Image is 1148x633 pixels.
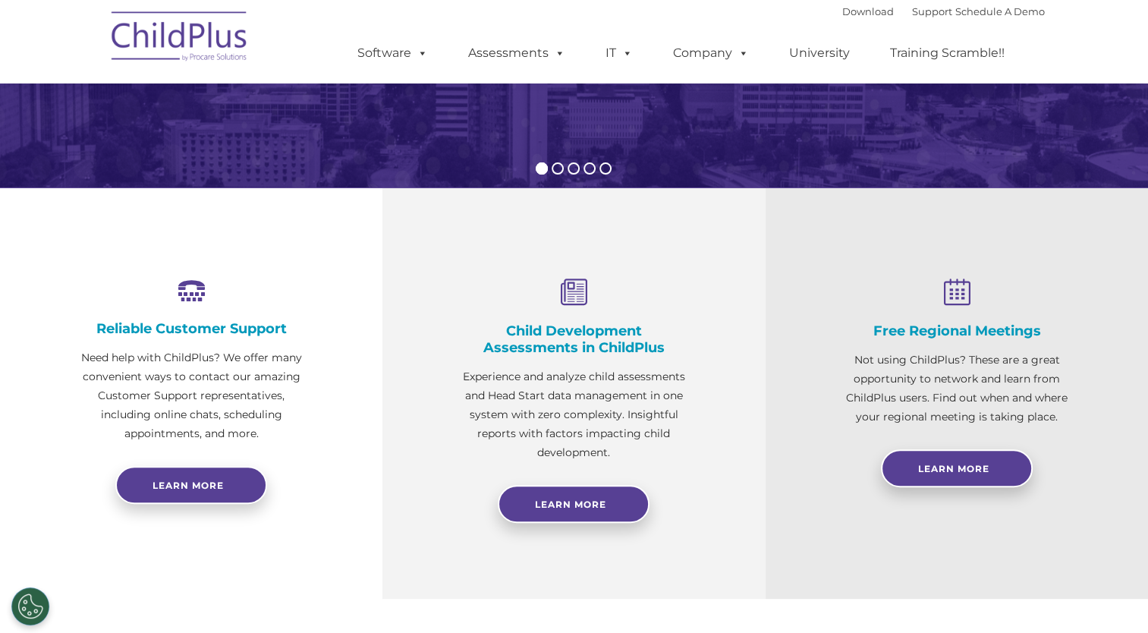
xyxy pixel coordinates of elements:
[104,1,256,77] img: ChildPlus by Procare Solutions
[918,463,989,474] span: Learn More
[590,38,648,68] a: IT
[458,367,689,462] p: Experience and analyze child assessments and Head Start data management in one system with zero c...
[842,5,1045,17] font: |
[955,5,1045,17] a: Schedule A Demo
[875,38,1020,68] a: Training Scramble!!
[842,5,894,17] a: Download
[453,38,580,68] a: Assessments
[535,499,606,510] span: Learn More
[115,466,267,504] a: Learn more
[841,323,1072,339] h4: Free Regional Meetings
[342,38,443,68] a: Software
[912,5,952,17] a: Support
[153,480,224,491] span: Learn more
[458,323,689,356] h4: Child Development Assessments in ChildPlus
[841,351,1072,427] p: Not using ChildPlus? These are a great opportunity to network and learn from ChildPlus users. Fin...
[774,38,865,68] a: University
[881,449,1033,487] a: Learn More
[11,587,49,625] button: Cookies Settings
[658,38,764,68] a: Company
[76,348,307,443] p: Need help with ChildPlus? We offer many convenient ways to contact our amazing Customer Support r...
[498,485,649,523] a: Learn More
[76,320,307,337] h4: Reliable Customer Support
